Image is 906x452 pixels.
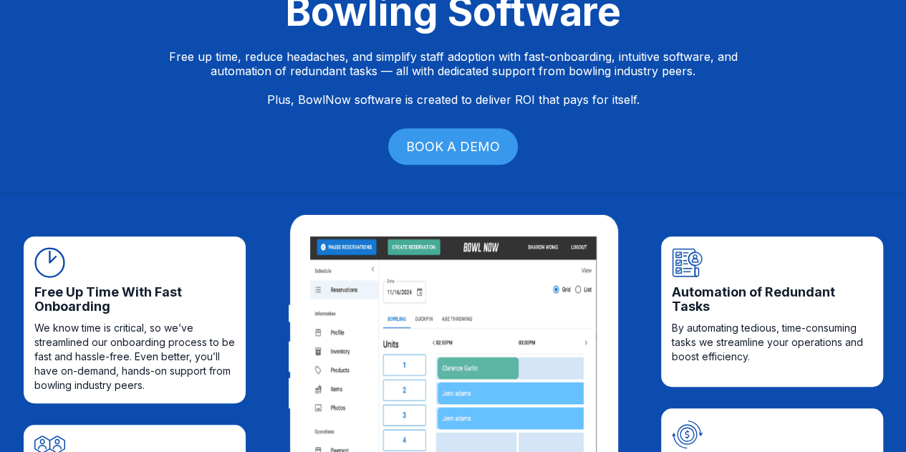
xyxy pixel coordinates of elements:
span: We know time is critical, so we’ve streamlined our onboarding process to be fast and hassle-free.... [34,321,235,393]
p: Free up time, reduce headaches, and simplify staff adoption with fast-onboarding, intuitive softw... [169,49,738,107]
span: By automating tedious, time-consuming tasks we streamline your operations and boost efficiency. [672,321,872,364]
span: Free Up Time With Fast Onboarding [34,285,235,314]
a: BOOK A DEMO [388,128,518,165]
span: Automation of Redundant Tasks [672,285,872,314]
